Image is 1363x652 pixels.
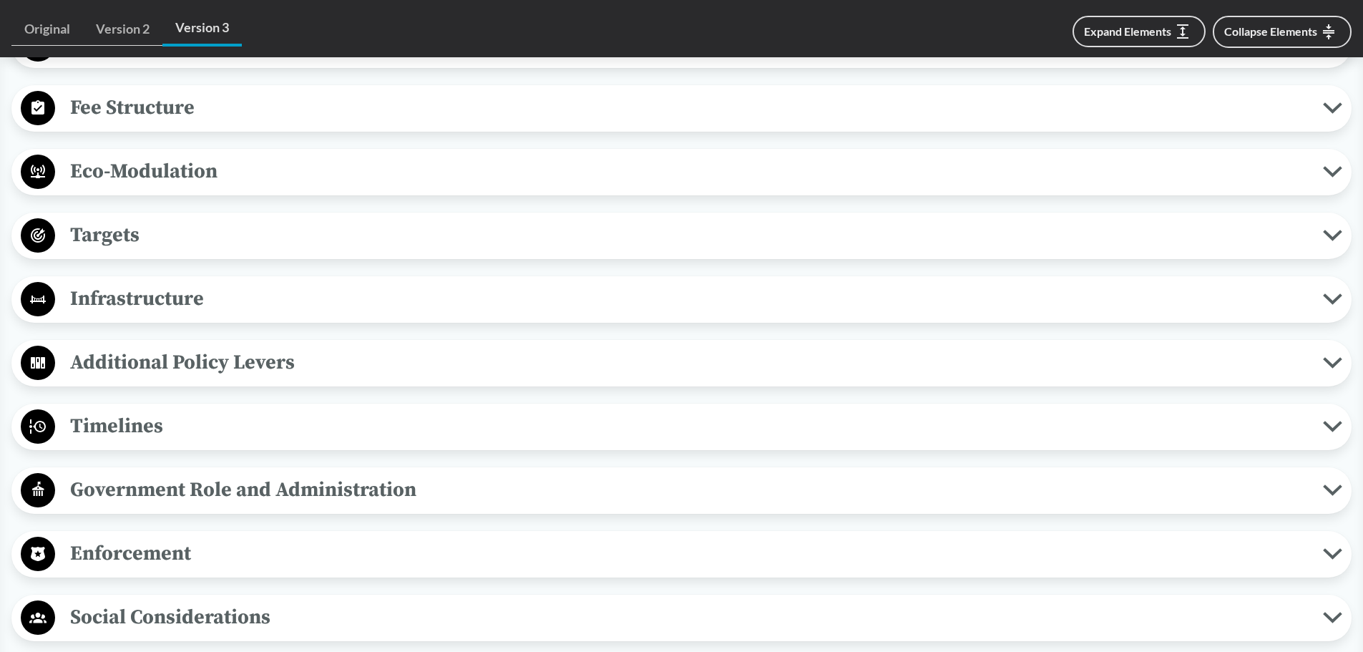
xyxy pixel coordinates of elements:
span: Infrastructure [55,283,1323,315]
span: Enforcement [55,537,1323,570]
span: Targets [55,219,1323,251]
span: Eco-Modulation [55,155,1323,188]
button: Government Role and Administration [16,472,1347,509]
button: Fee Structure [16,90,1347,127]
span: Additional Policy Levers [55,346,1323,379]
button: Eco-Modulation [16,154,1347,190]
button: Timelines [16,409,1347,445]
button: Infrastructure [16,281,1347,318]
button: Collapse Elements [1213,16,1352,48]
span: Timelines [55,410,1323,442]
span: Fee Structure [55,92,1323,124]
button: Enforcement [16,536,1347,573]
button: Social Considerations [16,600,1347,636]
a: Original [11,13,83,46]
button: Additional Policy Levers [16,345,1347,381]
span: Social Considerations [55,601,1323,633]
button: Targets [16,218,1347,254]
a: Version 3 [162,11,242,47]
a: Version 2 [83,13,162,46]
span: Government Role and Administration [55,474,1323,506]
button: Expand Elements [1073,16,1206,47]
